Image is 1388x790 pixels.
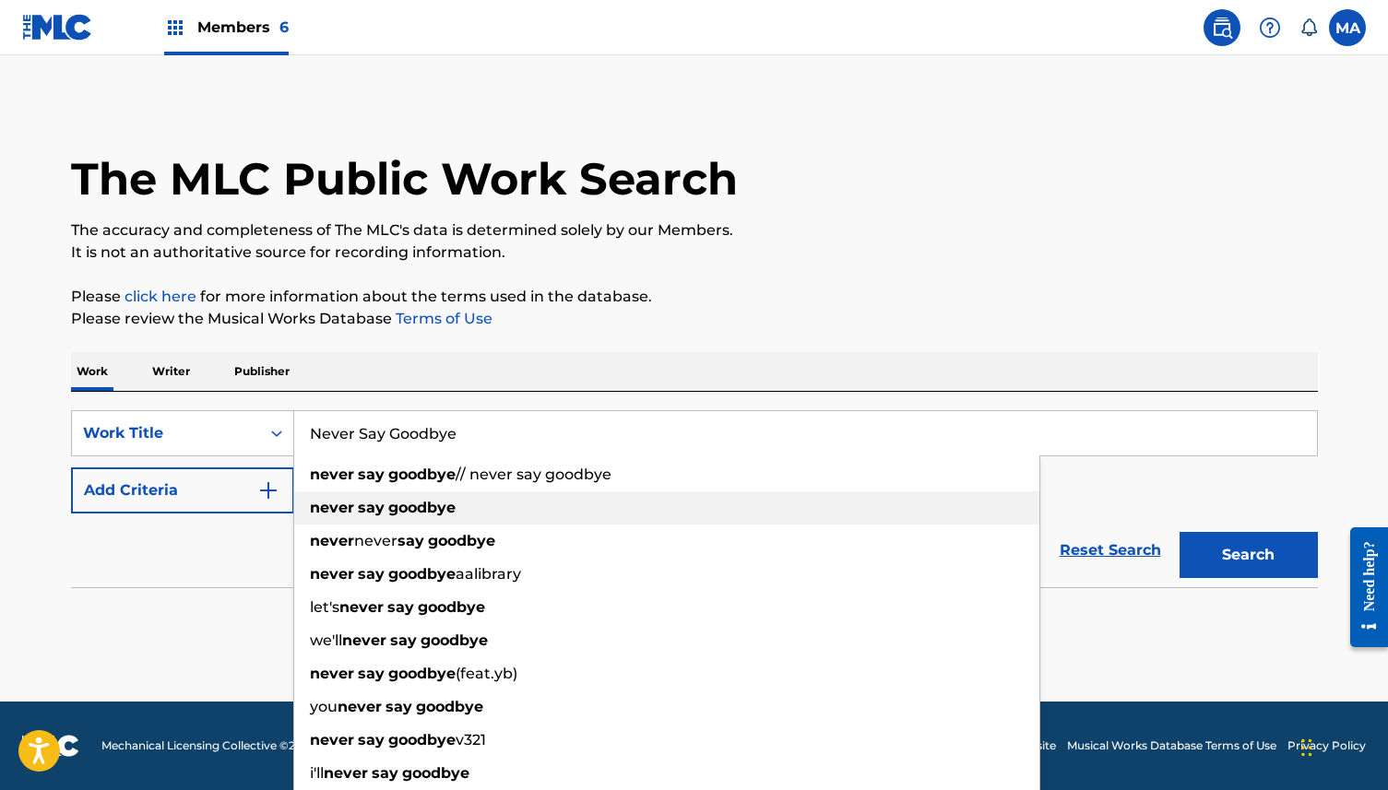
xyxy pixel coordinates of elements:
[310,665,354,682] strong: never
[388,565,456,583] strong: goodbye
[456,665,517,682] span: (feat.yb)
[310,598,339,616] span: let's
[358,565,385,583] strong: say
[125,288,196,305] a: click here
[71,286,1318,308] p: Please for more information about the terms used in the database.
[358,665,385,682] strong: say
[229,352,295,391] p: Publisher
[310,698,338,715] span: you
[456,731,486,749] span: v321
[310,466,354,483] strong: never
[402,764,469,782] strong: goodbye
[101,737,315,754] span: Mechanical Licensing Collective © 2025
[392,310,492,327] a: Terms of Use
[421,631,488,649] strong: goodbye
[71,151,738,206] h1: The MLC Public Work Search
[387,598,414,616] strong: say
[310,499,354,516] strong: never
[1067,737,1276,754] a: Musical Works Database Terms of Use
[324,764,368,782] strong: never
[456,466,611,483] span: // never say goodbye
[310,532,354,549] strong: never
[428,532,495,549] strong: goodbye
[397,532,424,549] strong: say
[1287,737,1366,754] a: Privacy Policy
[342,631,386,649] strong: never
[1296,702,1388,790] iframe: Chat Widget
[310,731,354,749] strong: never
[1259,17,1281,39] img: help
[71,242,1318,264] p: It is not an authoritative source for recording information.
[147,352,196,391] p: Writer
[358,731,385,749] strong: say
[22,14,93,41] img: MLC Logo
[1329,9,1366,46] div: User Menu
[354,532,397,549] span: never
[390,631,417,649] strong: say
[416,698,483,715] strong: goodbye
[1252,9,1288,46] div: Help
[310,631,342,649] span: we'll
[1301,720,1312,775] div: Drag
[1180,532,1318,578] button: Search
[1211,17,1233,39] img: search
[197,17,289,38] span: Members
[71,467,294,513] button: Add Criteria
[83,422,249,444] div: Work Title
[71,352,113,391] p: Work
[338,698,382,715] strong: never
[310,565,354,583] strong: never
[456,565,521,583] span: aalibrary
[1336,513,1388,661] iframe: Resource Center
[388,731,456,749] strong: goodbye
[1050,530,1170,571] a: Reset Search
[386,698,412,715] strong: say
[339,598,384,616] strong: never
[358,466,385,483] strong: say
[71,410,1318,587] form: Search Form
[279,18,289,36] span: 6
[310,764,324,782] span: i'll
[418,598,485,616] strong: goodbye
[22,735,79,757] img: logo
[372,764,398,782] strong: say
[388,466,456,483] strong: goodbye
[71,219,1318,242] p: The accuracy and completeness of The MLC's data is determined solely by our Members.
[1299,18,1318,37] div: Notifications
[388,499,456,516] strong: goodbye
[71,308,1318,330] p: Please review the Musical Works Database
[388,665,456,682] strong: goodbye
[257,479,279,501] img: 9d2ae6d4665cec9f34b9.svg
[1204,9,1240,46] a: Public Search
[164,17,186,39] img: Top Rightsholders
[358,499,385,516] strong: say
